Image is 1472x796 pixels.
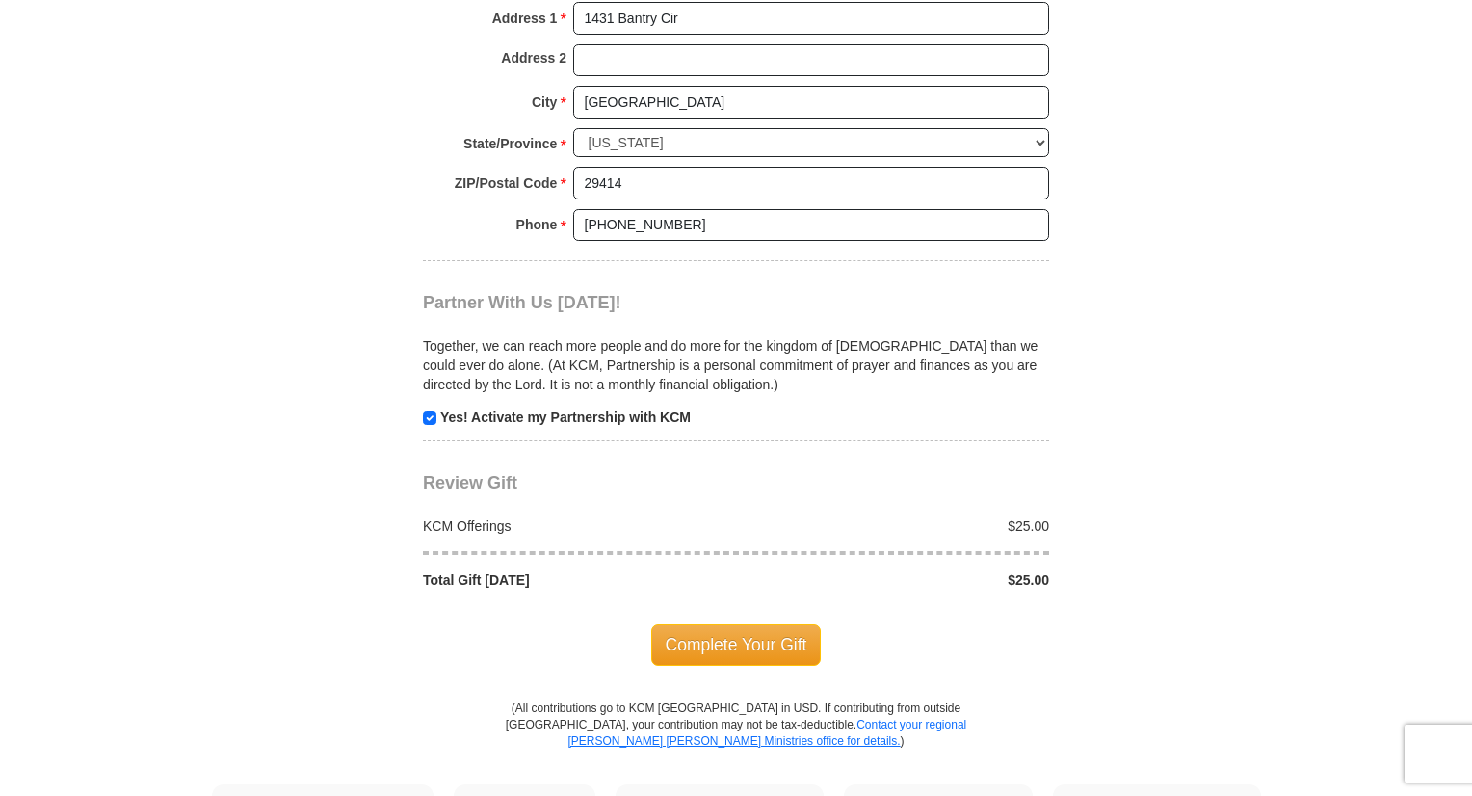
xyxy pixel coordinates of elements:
strong: Phone [516,211,558,238]
span: Partner With Us [DATE]! [423,293,621,312]
p: Together, we can reach more people and do more for the kingdom of [DEMOGRAPHIC_DATA] than we coul... [423,336,1049,394]
strong: ZIP/Postal Code [455,170,558,197]
strong: Yes! Activate my Partnership with KCM [440,410,691,425]
div: Total Gift [DATE] [413,570,737,590]
strong: State/Province [463,130,557,157]
p: (All contributions go to KCM [GEOGRAPHIC_DATA] in USD. If contributing from outside [GEOGRAPHIC_D... [505,701,967,784]
div: $25.00 [736,570,1060,590]
div: KCM Offerings [413,517,737,536]
span: Review Gift [423,473,517,492]
strong: Address 2 [501,44,566,71]
a: Contact your regional [PERSON_NAME] [PERSON_NAME] Ministries office for details. [567,718,966,748]
strong: Address 1 [492,5,558,32]
div: $25.00 [736,517,1060,536]
span: Complete Your Gift [651,624,822,665]
strong: City [532,89,557,116]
